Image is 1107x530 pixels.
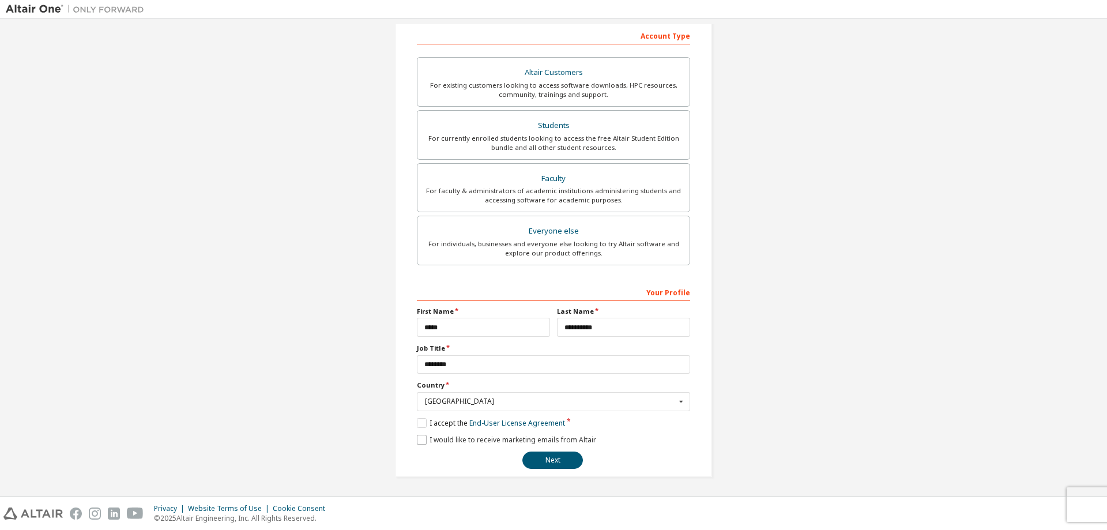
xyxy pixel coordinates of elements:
[417,418,565,428] label: I accept the
[417,26,690,44] div: Account Type
[424,81,683,99] div: For existing customers looking to access software downloads, HPC resources, community, trainings ...
[3,508,63,520] img: altair_logo.svg
[469,418,565,428] a: End-User License Agreement
[417,307,550,316] label: First Name
[424,186,683,205] div: For faculty & administrators of academic institutions administering students and accessing softwa...
[417,381,690,390] label: Country
[6,3,150,15] img: Altair One
[127,508,144,520] img: youtube.svg
[108,508,120,520] img: linkedin.svg
[188,504,273,513] div: Website Terms of Use
[154,513,332,523] p: © 2025 Altair Engineering, Inc. All Rights Reserved.
[89,508,101,520] img: instagram.svg
[424,134,683,152] div: For currently enrolled students looking to access the free Altair Student Edition bundle and all ...
[417,344,690,353] label: Job Title
[522,452,583,469] button: Next
[154,504,188,513] div: Privacy
[557,307,690,316] label: Last Name
[417,435,596,445] label: I would like to receive marketing emails from Altair
[70,508,82,520] img: facebook.svg
[424,65,683,81] div: Altair Customers
[417,283,690,301] div: Your Profile
[424,171,683,187] div: Faculty
[425,398,676,405] div: [GEOGRAPHIC_DATA]
[424,118,683,134] div: Students
[424,239,683,258] div: For individuals, businesses and everyone else looking to try Altair software and explore our prod...
[273,504,332,513] div: Cookie Consent
[424,223,683,239] div: Everyone else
